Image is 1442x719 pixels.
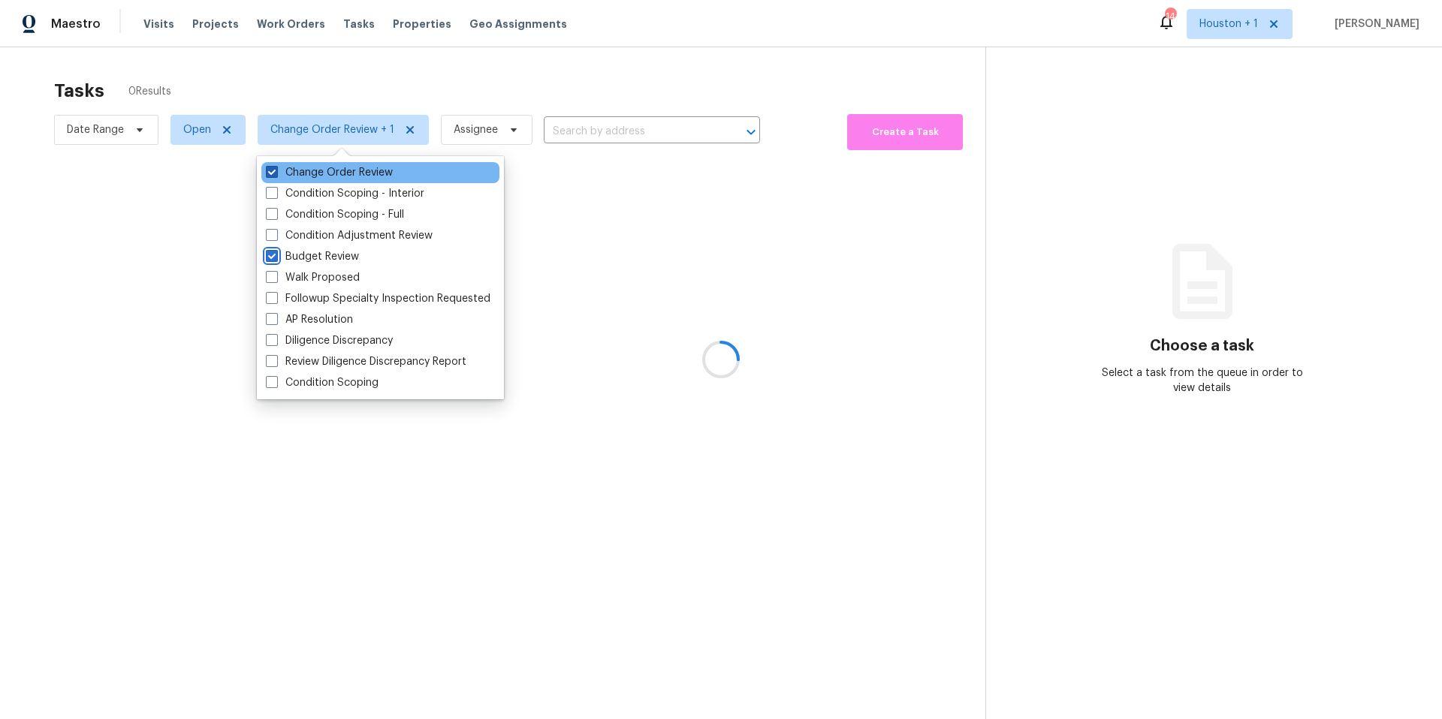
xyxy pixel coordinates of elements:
[266,375,379,390] label: Condition Scoping
[266,165,393,180] label: Change Order Review
[266,291,490,306] label: Followup Specialty Inspection Requested
[266,333,393,348] label: Diligence Discrepancy
[266,312,353,327] label: AP Resolution
[266,270,360,285] label: Walk Proposed
[266,186,424,201] label: Condition Scoping - Interior
[266,249,359,264] label: Budget Review
[266,207,404,222] label: Condition Scoping - Full
[1165,9,1175,24] div: 14
[266,354,466,369] label: Review Diligence Discrepancy Report
[266,228,433,243] label: Condition Adjustment Review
